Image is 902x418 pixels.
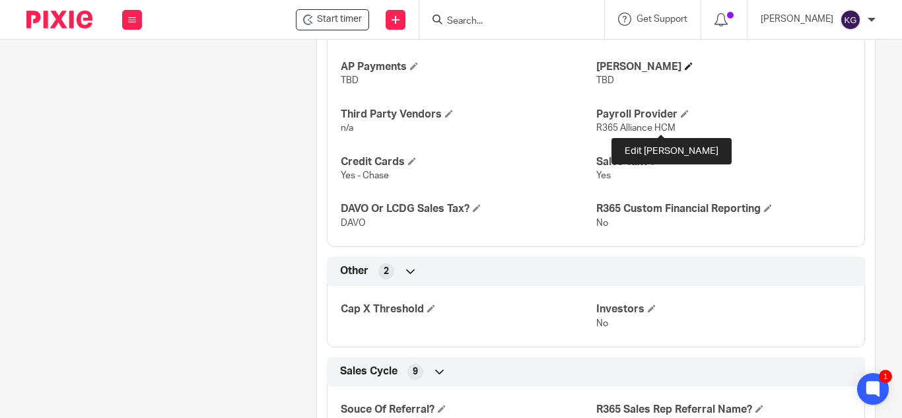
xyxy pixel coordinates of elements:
[341,302,596,316] h4: Cap X Threshold
[413,365,418,378] span: 9
[296,9,369,30] div: Fleur's - AB Bricks LLC
[340,365,398,378] span: Sales Cycle
[26,11,92,28] img: Pixie
[596,60,851,74] h4: [PERSON_NAME]
[341,219,366,228] span: DAVO
[341,60,596,74] h4: AP Payments
[596,302,851,316] h4: Investors
[341,403,596,417] h4: Souce Of Referral?
[596,123,676,133] span: R365 Alliance HCM
[596,403,851,417] h4: R365 Sales Rep Referral Name?
[637,15,687,24] span: Get Support
[596,219,608,228] span: No
[596,319,608,328] span: No
[340,264,368,278] span: Other
[596,108,851,122] h4: Payroll Provider
[384,265,389,278] span: 2
[341,155,596,169] h4: Credit Cards
[840,9,861,30] img: svg%3E
[879,370,892,383] div: 1
[341,76,359,85] span: TBD
[596,76,614,85] span: TBD
[596,171,611,180] span: Yes
[446,16,565,28] input: Search
[761,13,833,26] p: [PERSON_NAME]
[341,108,596,122] h4: Third Party Vendors
[317,13,362,26] span: Start timer
[341,171,389,180] span: Yes - Chase
[341,123,353,133] span: n/a
[341,202,596,216] h4: DAVO Or LCDG Sales Tax?
[596,202,851,216] h4: R365 Custom Financial Reporting
[596,155,851,169] h4: Sales Tax?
